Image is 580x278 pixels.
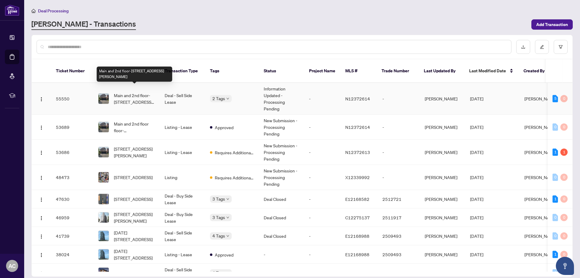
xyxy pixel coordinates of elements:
span: [STREET_ADDRESS][PERSON_NAME] [114,146,155,159]
td: New Submission - Processing Pending [259,140,304,165]
th: Property Address [93,59,160,83]
td: [PERSON_NAME] [420,115,465,140]
div: 1 [553,195,558,203]
td: 46959 [51,208,93,227]
button: Logo [37,147,46,157]
span: [PERSON_NAME] [524,196,557,202]
td: 53686 [51,140,93,165]
button: Logo [37,213,46,222]
div: 0 [560,95,568,102]
span: [DATE] [470,252,483,257]
img: thumbnail-img [98,268,109,278]
img: thumbnail-img [98,194,109,204]
div: 1 [553,251,558,258]
td: Deal - Buy Side Lease [160,208,205,227]
span: [DATE] [470,175,483,180]
img: Logo [39,175,44,180]
img: thumbnail-img [98,93,109,104]
th: Trade Number [377,59,419,83]
span: C12275137 [345,215,370,220]
span: down [226,216,229,219]
span: X12339992 [345,175,370,180]
td: - [378,83,420,115]
td: 53689 [51,115,93,140]
button: Add Transaction [531,19,573,30]
div: 0 [553,269,558,276]
td: 2512721 [378,190,420,208]
span: [PERSON_NAME] [524,149,557,155]
div: 5 [553,95,558,102]
button: Logo [37,194,46,204]
td: 55550 [51,83,93,115]
span: N12372614 [345,96,370,101]
img: thumbnail-img [98,231,109,241]
span: down [226,97,229,100]
td: [PERSON_NAME] [420,140,465,165]
td: [PERSON_NAME] [420,227,465,245]
img: Logo [39,125,44,130]
div: 0 [560,251,568,258]
td: [PERSON_NAME] [420,208,465,227]
td: - [378,165,420,190]
div: 0 [553,174,558,181]
td: Listing - Lease [160,115,205,140]
span: down [226,271,229,274]
span: [PERSON_NAME] [524,270,557,276]
td: 2509493 [378,245,420,264]
span: E12168988 [345,252,369,257]
span: download [521,45,525,49]
td: - [304,83,340,115]
span: Requires Additional Docs [215,149,254,156]
td: - [304,115,340,140]
td: Deal - Sell Side Lease [160,227,205,245]
img: thumbnail-img [98,212,109,223]
td: - [304,140,340,165]
td: Deal Closed [259,190,304,208]
button: Logo [37,250,46,259]
img: thumbnail-img [98,147,109,157]
span: [PERSON_NAME] [524,215,557,220]
span: [STREET_ADDRESS] [114,270,153,276]
span: [PERSON_NAME] [524,175,557,180]
span: Main and 2nd floor floor-[STREET_ADDRESS][PERSON_NAME] [114,120,155,134]
span: E12168582 [345,196,369,202]
th: Project Name [304,59,340,83]
button: Logo [37,172,46,182]
div: 0 [560,232,568,240]
img: Logo [39,97,44,102]
button: Open asap [556,257,574,275]
td: 41739 [51,227,93,245]
span: [DATE] [470,124,483,130]
td: [PERSON_NAME] [420,83,465,115]
span: [PERSON_NAME] [524,252,557,257]
img: logo [5,5,19,16]
button: Logo [37,122,46,132]
td: Information Updated - Processing Pending [259,83,304,115]
button: Logo [37,94,46,103]
div: 0 [560,195,568,203]
td: [PERSON_NAME] [420,190,465,208]
td: - [304,165,340,190]
span: N12372614 [345,124,370,130]
span: [STREET_ADDRESS][PERSON_NAME] [114,211,155,224]
div: Main and 2nd floor-[STREET_ADDRESS][PERSON_NAME] [97,67,172,82]
span: 3 Tags [212,195,225,202]
td: 38024 [51,245,93,264]
span: [PERSON_NAME] [524,233,557,239]
span: [DATE] [470,149,483,155]
span: down [226,234,229,237]
img: Logo [39,271,44,276]
th: Ticket Number [51,59,93,83]
span: N12372613 [345,149,370,155]
td: - [304,208,340,227]
button: Logo [37,268,46,278]
span: [DATE] [470,96,483,101]
td: New Submission - Processing Pending [259,115,304,140]
img: Logo [39,150,44,155]
td: - [259,245,304,264]
td: - [304,190,340,208]
button: edit [535,40,549,54]
td: 2509493 [378,227,420,245]
td: - [304,245,340,264]
td: 48473 [51,165,93,190]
